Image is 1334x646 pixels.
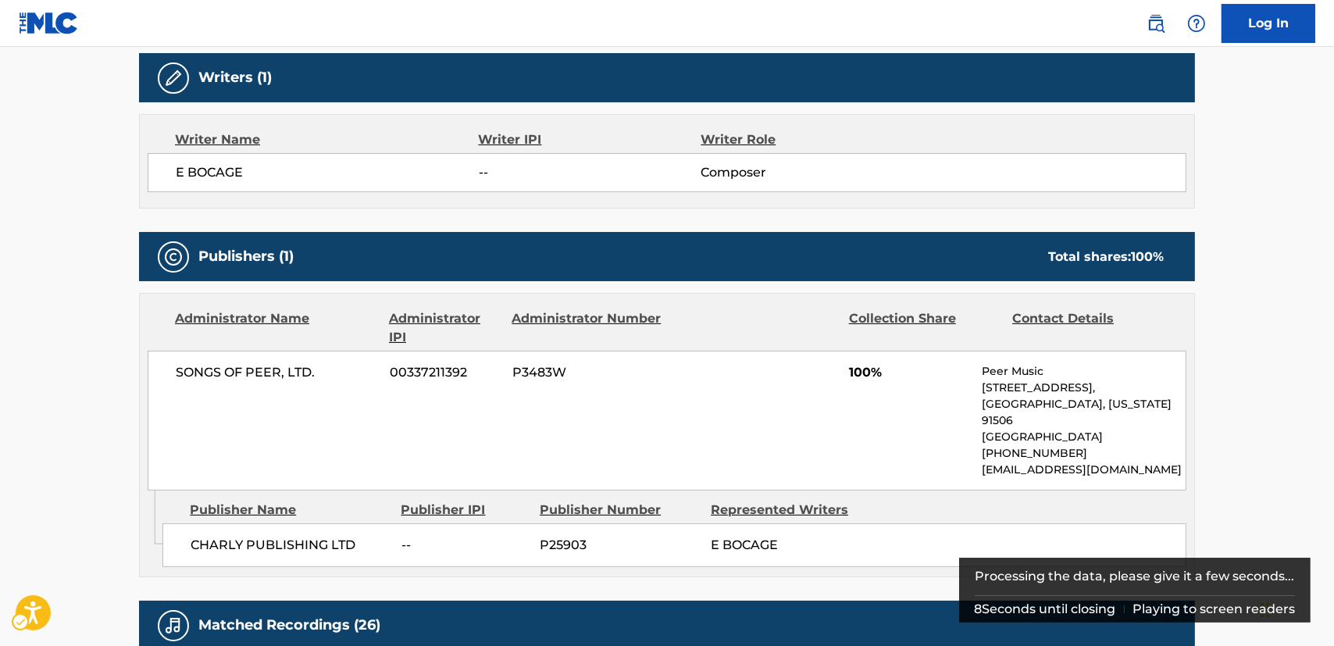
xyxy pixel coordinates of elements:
[982,429,1186,445] p: [GEOGRAPHIC_DATA]
[701,130,903,149] div: Writer Role
[190,501,389,519] div: Publisher Name
[164,69,183,87] img: Writers
[176,363,378,382] span: SONGS OF PEER, LTD.
[982,462,1186,478] p: [EMAIL_ADDRESS][DOMAIN_NAME]
[1012,309,1164,347] div: Contact Details
[175,309,377,347] div: Administrator Name
[711,537,778,552] span: E BOCAGE
[849,309,1000,347] div: Collection Share
[975,558,1296,595] div: Processing the data, please give it a few seconds...
[390,363,501,382] span: 00337211392
[164,616,183,635] img: Matched Recordings
[701,163,903,182] span: Composer
[982,396,1186,429] p: [GEOGRAPHIC_DATA], [US_STATE] 91506
[982,445,1186,462] p: [PHONE_NUMBER]
[982,380,1186,396] p: [STREET_ADDRESS],
[975,601,983,616] span: 8
[198,69,272,87] h5: Writers (1)
[982,363,1186,380] p: Peer Music
[512,363,664,382] span: P3483W
[164,248,183,266] img: Publishers
[1131,249,1164,264] span: 100 %
[198,616,380,634] h5: Matched Recordings (26)
[19,12,79,34] img: MLC Logo
[1222,4,1315,43] a: Log In
[512,309,663,347] div: Administrator Number
[1187,14,1206,33] img: help
[711,501,870,519] div: Represented Writers
[479,163,701,182] span: --
[198,248,294,266] h5: Publishers (1)
[176,163,479,182] span: E BOCAGE
[175,130,479,149] div: Writer Name
[401,501,528,519] div: Publisher IPI
[191,536,390,555] span: CHARLY PUBLISHING LTD
[540,536,699,555] span: P25903
[389,309,500,347] div: Administrator IPI
[1048,248,1164,266] div: Total shares:
[401,536,528,555] span: --
[849,363,970,382] span: 100%
[479,130,701,149] div: Writer IPI
[1147,14,1165,33] img: search
[540,501,699,519] div: Publisher Number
